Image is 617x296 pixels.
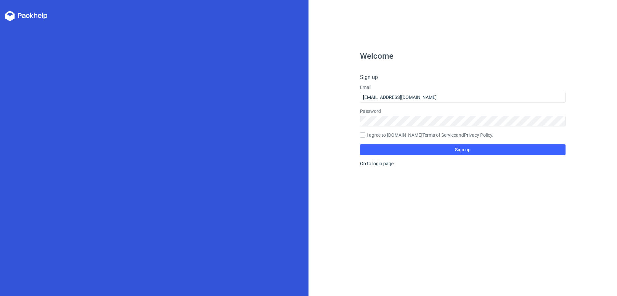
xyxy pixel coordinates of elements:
[360,144,566,155] button: Sign up
[360,52,566,60] h1: Welcome
[455,147,471,152] span: Sign up
[422,132,456,138] a: Terms of Service
[464,132,492,138] a: Privacy Policy
[360,161,394,166] a: Go to login page
[360,108,566,114] label: Password
[360,84,566,91] label: Email
[360,73,566,81] h4: Sign up
[360,132,566,139] label: I agree to [DOMAIN_NAME] and .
